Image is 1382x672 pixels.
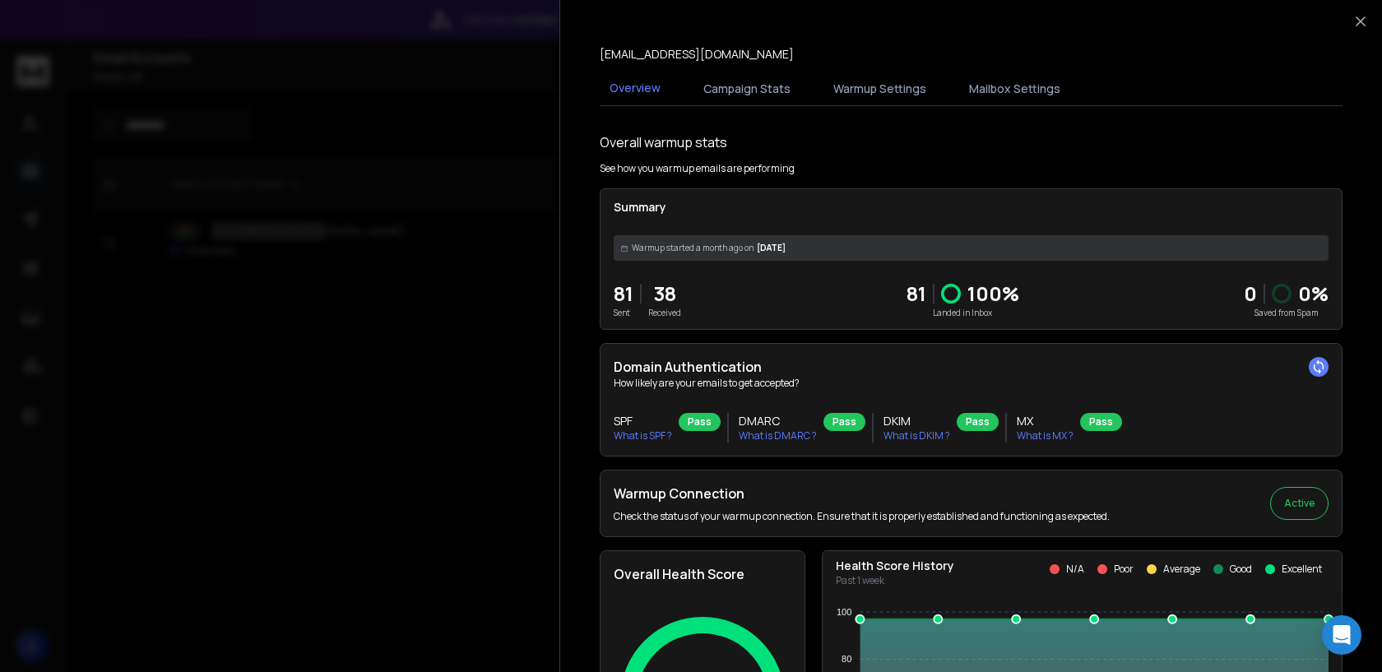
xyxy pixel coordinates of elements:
[614,307,633,319] p: Sent
[614,357,1329,377] h2: Domain Authentication
[600,132,727,152] h1: Overall warmup stats
[823,71,936,107] button: Warmup Settings
[1230,563,1252,576] p: Good
[614,377,1329,390] p: How likely are your emails to get accepted?
[1066,563,1084,576] p: N/A
[836,558,954,574] p: Health Score History
[1017,429,1074,443] p: What is MX ?
[883,429,950,443] p: What is DKIM ?
[1163,563,1200,576] p: Average
[1322,615,1361,655] div: Open Intercom Messenger
[693,71,800,107] button: Campaign Stats
[739,413,817,429] h3: DMARC
[614,413,672,429] h3: SPF
[614,484,1110,503] h2: Warmup Connection
[614,564,791,584] h2: Overall Health Score
[1298,280,1329,307] p: 0 %
[1244,280,1257,307] strong: 0
[967,280,1019,307] p: 100 %
[837,607,851,617] tspan: 100
[1114,563,1134,576] p: Poor
[614,510,1110,523] p: Check the status of your warmup connection. Ensure that it is properly established and functionin...
[1080,413,1122,431] div: Pass
[614,280,633,307] p: 81
[614,429,672,443] p: What is SPF ?
[600,70,670,108] button: Overview
[648,280,681,307] p: 38
[614,199,1329,216] p: Summary
[959,71,1070,107] button: Mailbox Settings
[957,413,999,431] div: Pass
[632,242,754,254] span: Warmup started a month ago on
[1017,413,1074,429] h3: MX
[907,307,1019,319] p: Landed in Inbox
[648,307,681,319] p: Received
[883,413,950,429] h3: DKIM
[600,46,794,63] p: [EMAIL_ADDRESS][DOMAIN_NAME]
[600,162,795,175] p: See how you warmup emails are performing
[823,413,865,431] div: Pass
[679,413,721,431] div: Pass
[907,280,926,307] p: 81
[1244,307,1329,319] p: Saved from Spam
[1270,487,1329,520] button: Active
[1282,563,1322,576] p: Excellent
[739,429,817,443] p: What is DMARC ?
[614,235,1329,261] div: [DATE]
[842,654,851,664] tspan: 80
[836,574,954,587] p: Past 1 week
